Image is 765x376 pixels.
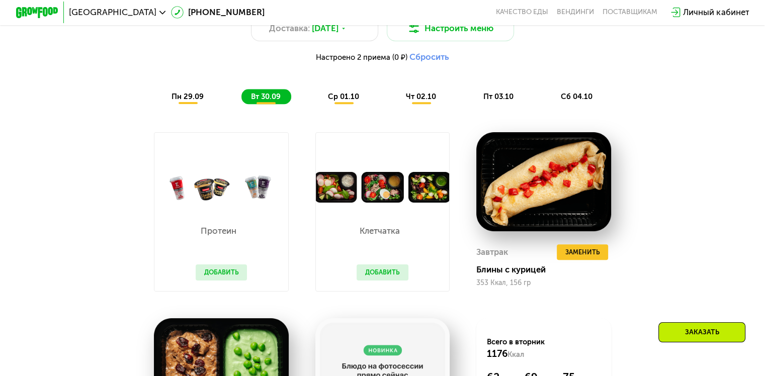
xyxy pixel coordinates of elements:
p: Протеин [196,227,242,235]
span: Настроено 2 приема (0 ₽) [316,54,407,61]
span: чт 02.10 [406,92,436,101]
span: Ккал [507,350,524,359]
button: Настроить меню [387,16,515,42]
a: Вендинги [557,8,594,17]
span: [GEOGRAPHIC_DATA] [69,8,156,17]
span: ср 01.10 [328,92,359,101]
span: Доставка: [269,22,310,35]
span: пт 03.10 [483,92,514,101]
a: Качество еды [496,8,548,17]
p: Клетчатка [357,227,403,235]
div: 353 Ккал, 156 гр [476,279,611,287]
span: вт 30.09 [251,92,281,101]
span: Заменить [565,247,600,257]
div: Блины с курицей [476,264,619,275]
button: Добавить [357,264,408,280]
a: [PHONE_NUMBER] [171,6,265,19]
div: поставщикам [603,8,657,17]
button: Сбросить [409,52,449,62]
div: Завтрак [476,244,508,260]
button: Заменить [557,244,609,260]
div: Личный кабинет [683,6,749,19]
div: Всего в вторник [487,337,600,360]
div: Заказать [658,322,745,342]
span: 1176 [487,348,507,359]
button: Добавить [196,264,247,280]
span: [DATE] [312,22,338,35]
span: пн 29.09 [172,92,204,101]
span: сб 04.10 [561,92,592,101]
